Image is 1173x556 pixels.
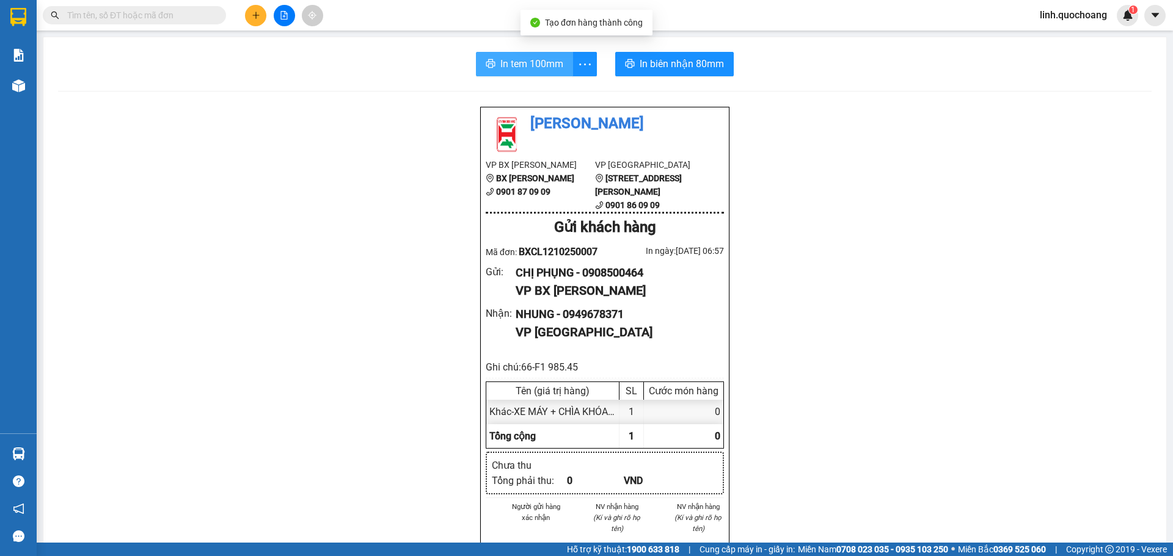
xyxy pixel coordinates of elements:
div: In ngày: [DATE] 06:57 [605,244,724,258]
span: aim [308,11,316,20]
span: printer [486,59,495,70]
li: Người gửi hàng xác nhận [510,501,562,523]
span: plus [252,11,260,20]
button: printerIn biên nhận 80mm [615,52,734,76]
button: file-add [274,5,295,26]
div: Mã đơn: [486,244,605,259]
span: environment [595,174,604,182]
div: CHỊ PHỤNG - 0908500464 [516,264,714,281]
b: BX [PERSON_NAME] [496,173,574,183]
img: warehouse-icon [12,447,25,460]
span: Tổng cộng [489,430,536,442]
button: plus [245,5,266,26]
li: NV nhận hàng [591,501,643,512]
sup: 1 [1129,5,1138,14]
b: 0901 86 09 09 [605,200,660,210]
b: [STREET_ADDRESS][PERSON_NAME] [595,173,682,197]
span: 1 [629,430,634,442]
span: notification [13,503,24,514]
span: In tem 100mm [500,56,563,71]
i: (Kí và ghi rõ họ tên) [674,513,722,533]
i: (Kí và ghi rõ họ tên) [593,513,640,533]
span: Tạo đơn hàng thành công [545,18,643,27]
div: Tổng phải thu : [492,473,567,488]
input: Tìm tên, số ĐT hoặc mã đơn [67,9,211,22]
div: Gửi khách hàng [486,216,724,239]
span: linh.quochoang [1030,7,1117,23]
span: search [51,11,59,20]
div: VND [624,473,681,488]
span: ⚪️ [951,547,955,552]
span: 0 [715,430,720,442]
div: VP BX [PERSON_NAME] [516,281,714,300]
span: printer [625,59,635,70]
span: phone [486,187,494,196]
button: caret-down [1144,5,1166,26]
span: message [13,530,24,542]
div: 0 [644,400,723,424]
li: [PERSON_NAME] [486,112,724,135]
img: logo.jpg [486,112,528,155]
span: question-circle [13,475,24,487]
div: NHUNG - 0949678371 [516,306,714,323]
strong: 0708 023 035 - 0935 103 250 [836,544,948,554]
span: 1 [1131,5,1135,14]
span: caret-down [1150,10,1161,21]
img: solution-icon [12,49,25,62]
div: Nhận : [486,306,516,321]
div: Gửi : [486,264,516,280]
div: Tên (giá trị hàng) [489,385,616,397]
li: VP BX [PERSON_NAME] [486,158,595,171]
span: check-circle [530,18,540,27]
li: NV nhận hàng [672,501,724,512]
strong: 1900 633 818 [627,544,679,554]
button: aim [302,5,323,26]
span: file-add [280,11,288,20]
div: 0 [567,473,624,488]
strong: 0369 525 060 [993,544,1046,554]
img: logo-vxr [10,8,26,26]
b: 0901 87 09 09 [496,187,550,197]
img: warehouse-icon [12,79,25,92]
div: 1 [619,400,644,424]
span: environment [486,174,494,182]
div: Cước món hàng [647,385,720,397]
span: In biên nhận 80mm [640,56,724,71]
span: Hỗ trợ kỹ thuật: [567,543,679,556]
button: printerIn tem 100mm [476,52,573,76]
span: Miền Nam [798,543,948,556]
span: phone [595,201,604,209]
span: more [573,57,596,72]
div: Chưa thu [492,458,567,473]
li: VP [GEOGRAPHIC_DATA] [595,158,704,171]
span: Khác - XE MÁY + CHÌA KHÓA (0) [489,406,623,417]
span: Cung cấp máy in - giấy in: [700,543,795,556]
div: VP [GEOGRAPHIC_DATA] [516,323,714,342]
span: Miền Bắc [958,543,1046,556]
div: SL [623,385,640,397]
div: Ghi chú: 66-F1 985.45 [486,359,724,375]
button: more [572,52,597,76]
span: | [689,543,690,556]
span: copyright [1105,545,1114,554]
img: icon-new-feature [1122,10,1133,21]
span: BXCL1210250007 [519,246,597,258]
span: | [1055,543,1057,556]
